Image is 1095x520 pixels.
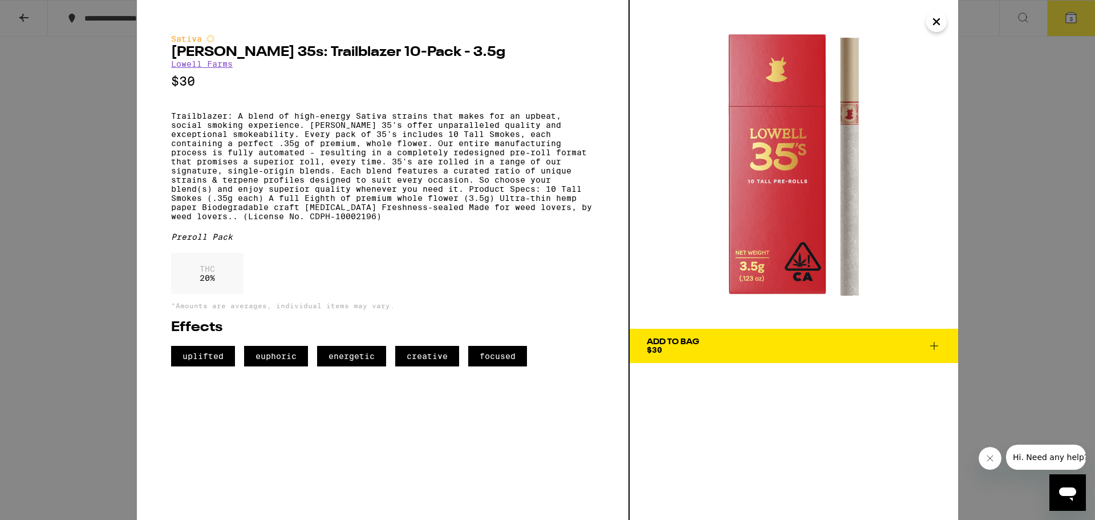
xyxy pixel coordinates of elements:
p: *Amounts are averages, individual items may vary. [171,302,594,309]
button: Add To Bag$30 [630,329,958,363]
iframe: Close message [979,447,1001,470]
img: sativaColor.svg [206,34,215,43]
h2: Effects [171,321,594,334]
span: energetic [317,346,386,366]
p: Trailblazer: A blend of high-energy Sativa strains that makes for an upbeat, social smoking exper... [171,111,594,221]
div: Preroll Pack [171,232,594,241]
h2: [PERSON_NAME] 35s: Trailblazer 10-Pack - 3.5g [171,46,594,59]
div: Sativa [171,34,594,43]
span: focused [468,346,527,366]
button: Close [926,11,947,32]
span: uplifted [171,346,235,366]
span: $30 [647,345,662,354]
span: creative [395,346,459,366]
iframe: Button to launch messaging window [1049,474,1086,511]
p: THC [200,264,215,273]
iframe: Message from company [1006,445,1086,470]
span: Hi. Need any help? [7,8,82,17]
div: Add To Bag [647,338,699,346]
div: 20 % [171,253,244,294]
p: $30 [171,74,594,88]
span: euphoric [244,346,308,366]
a: Lowell Farms [171,59,233,68]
